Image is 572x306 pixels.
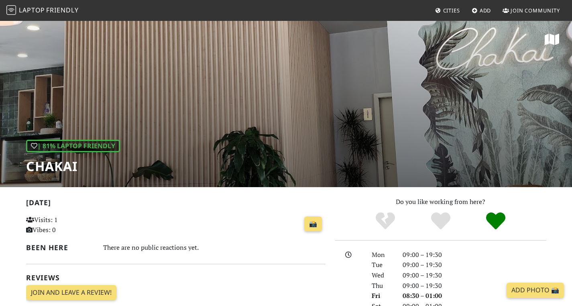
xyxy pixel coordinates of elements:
[468,3,495,18] a: Add
[46,6,78,14] span: Friendly
[26,285,116,300] a: Join and leave a review!
[413,211,468,231] div: Yes
[398,270,551,281] div: 09:00 – 19:30
[26,198,326,210] h2: [DATE]
[367,291,397,301] div: Fri
[468,211,523,231] div: Definitely!
[367,250,397,260] div: Mon
[367,270,397,281] div: Wed
[398,250,551,260] div: 09:00 – 19:30
[26,215,120,235] p: Visits: 1 Vibes: 0
[499,3,563,18] a: Join Community
[358,211,413,231] div: No
[480,7,491,14] span: Add
[367,260,397,270] div: Tue
[432,3,463,18] a: Cities
[26,273,326,282] h2: Reviews
[443,7,460,14] span: Cities
[6,5,16,15] img: LaptopFriendly
[367,281,397,291] div: Thu
[507,283,564,298] a: Add Photo 📸
[6,4,79,18] a: LaptopFriendly LaptopFriendly
[398,281,551,291] div: 09:00 – 19:30
[26,243,94,252] h2: Been here
[335,197,546,207] p: Do you like working from here?
[19,6,45,14] span: Laptop
[511,7,560,14] span: Join Community
[398,291,551,301] div: 08:30 – 01:00
[103,242,326,253] div: There are no public reactions yet.
[26,140,120,153] div: | 81% Laptop Friendly
[304,216,322,232] a: 📸
[398,260,551,270] div: 09:00 – 19:30
[26,159,120,174] h1: Chakai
